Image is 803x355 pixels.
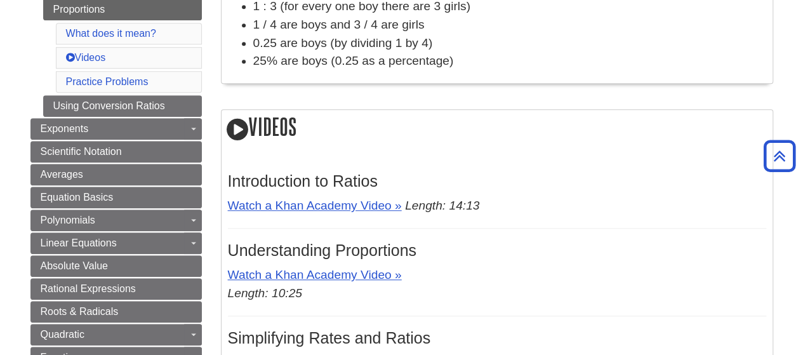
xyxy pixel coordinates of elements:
li: 0.25 are boys (by dividing 1 by 4) [253,34,766,53]
a: Averages [30,164,202,185]
span: Exponents [41,123,89,134]
a: Polynomials [30,210,202,231]
em: Length: 10:25 [228,286,302,300]
span: Linear Equations [41,238,117,248]
a: Linear Equations [30,232,202,254]
a: Videos [66,52,106,63]
span: Scientific Notation [41,146,122,157]
span: Roots & Radicals [41,306,119,317]
span: Polynomials [41,215,95,225]
li: 1 / 4 are boys and 3 / 4 are girls [253,16,766,34]
a: Absolute Value [30,255,202,277]
a: Back to Top [759,147,800,164]
span: Absolute Value [41,260,108,271]
span: Equation Basics [41,192,114,203]
h3: Understanding Proportions [228,241,766,260]
h3: Introduction to Ratios [228,172,766,191]
span: Rational Expressions [41,283,136,294]
li: 25% are boys (0.25 as a percentage) [253,52,766,70]
span: Averages [41,169,83,180]
em: Length: 14:13 [405,199,479,212]
a: Exponents [30,118,202,140]
a: Equation Basics [30,187,202,208]
a: Quadratic [30,324,202,345]
h2: Videos [222,110,773,146]
a: Using Conversion Ratios [43,95,202,117]
a: Rational Expressions [30,278,202,300]
a: What does it mean? [66,28,156,39]
a: Scientific Notation [30,141,202,163]
a: Roots & Radicals [30,301,202,323]
a: Watch a Khan Academy Video » [228,268,402,281]
a: Practice Problems [66,76,149,87]
h3: Simplifying Rates and Ratios [228,329,766,347]
span: Quadratic [41,329,84,340]
a: Watch a Khan Academy Video » [228,199,402,212]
